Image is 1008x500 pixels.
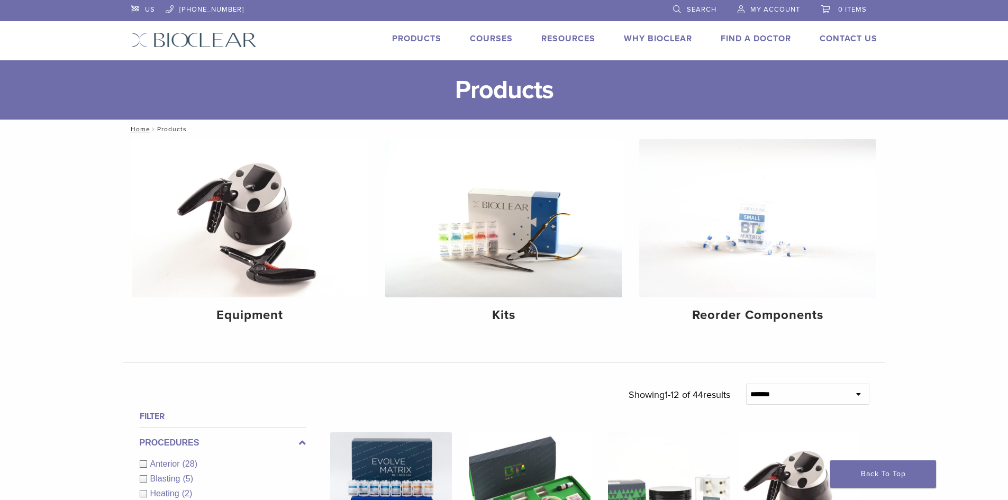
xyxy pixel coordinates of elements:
a: Reorder Components [639,139,876,332]
img: Reorder Components [639,139,876,297]
a: Resources [541,33,595,44]
a: Home [128,125,150,133]
span: Anterior [150,459,183,468]
a: Kits [385,139,622,332]
a: Equipment [132,139,369,332]
a: Find A Doctor [721,33,791,44]
span: Blasting [150,474,183,483]
span: 0 items [838,5,867,14]
img: Equipment [132,139,369,297]
span: Search [687,5,716,14]
span: Heating [150,489,182,498]
h4: Reorder Components [648,306,868,325]
span: (5) [183,474,193,483]
h4: Kits [394,306,614,325]
a: Why Bioclear [624,33,692,44]
a: Contact Us [820,33,877,44]
h4: Filter [140,410,306,423]
h4: Equipment [140,306,360,325]
span: My Account [750,5,800,14]
label: Procedures [140,437,306,449]
a: Products [392,33,441,44]
span: (28) [183,459,197,468]
img: Kits [385,139,622,297]
span: 1-12 of 44 [665,389,703,401]
span: (2) [182,489,193,498]
a: Back To Top [830,460,936,488]
a: Courses [470,33,513,44]
p: Showing results [629,384,730,406]
img: Bioclear [131,32,257,48]
nav: Products [123,120,885,139]
span: / [150,126,157,132]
